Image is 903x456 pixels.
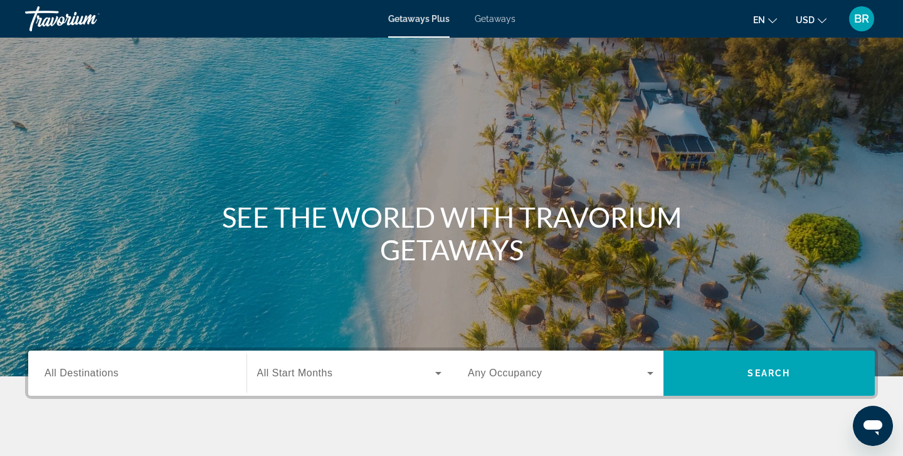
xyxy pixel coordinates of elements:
span: Any Occupancy [468,368,542,378]
h1: SEE THE WORLD WITH TRAVORIUM GETAWAYS [216,201,687,266]
a: Getaways [475,14,515,24]
a: Travorium [25,3,150,35]
iframe: Botón para iniciar la ventana de mensajería [853,406,893,446]
span: USD [796,15,815,25]
span: en [753,15,765,25]
button: Change currency [796,11,826,29]
span: All Start Months [257,368,333,378]
span: Search [747,368,790,378]
div: Search widget [28,351,875,396]
a: Getaways Plus [388,14,450,24]
button: Change language [753,11,777,29]
span: BR [854,13,869,25]
button: Search [663,351,875,396]
span: All Destinations [45,368,119,378]
button: User Menu [845,6,878,32]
